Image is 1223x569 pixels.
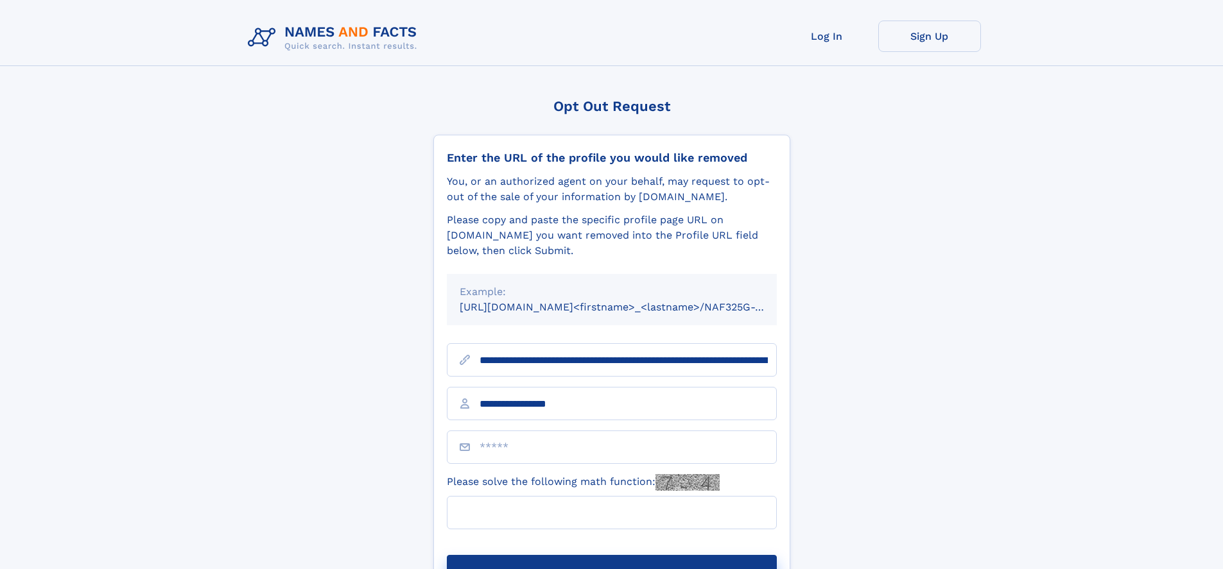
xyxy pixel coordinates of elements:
a: Log In [776,21,878,52]
div: Opt Out Request [433,98,790,114]
div: Please copy and paste the specific profile page URL on [DOMAIN_NAME] you want removed into the Pr... [447,212,777,259]
small: [URL][DOMAIN_NAME]<firstname>_<lastname>/NAF325G-xxxxxxxx [460,301,801,313]
label: Please solve the following math function: [447,474,720,491]
img: Logo Names and Facts [243,21,428,55]
div: Example: [460,284,764,300]
div: Enter the URL of the profile you would like removed [447,151,777,165]
a: Sign Up [878,21,981,52]
div: You, or an authorized agent on your behalf, may request to opt-out of the sale of your informatio... [447,174,777,205]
